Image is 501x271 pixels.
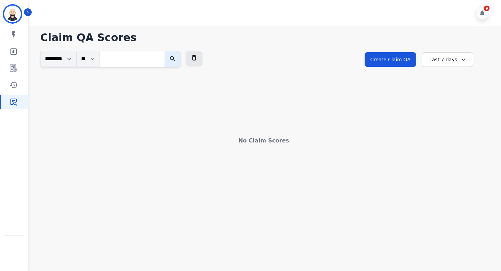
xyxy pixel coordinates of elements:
div: No Claim Scores [40,137,487,145]
button: Create Claim QA [365,52,416,67]
div: 9 [484,6,490,11]
div: Last 7 days [422,52,473,67]
h1: Claim QA Scores [40,31,487,44]
img: Bordered avatar [4,6,21,22]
